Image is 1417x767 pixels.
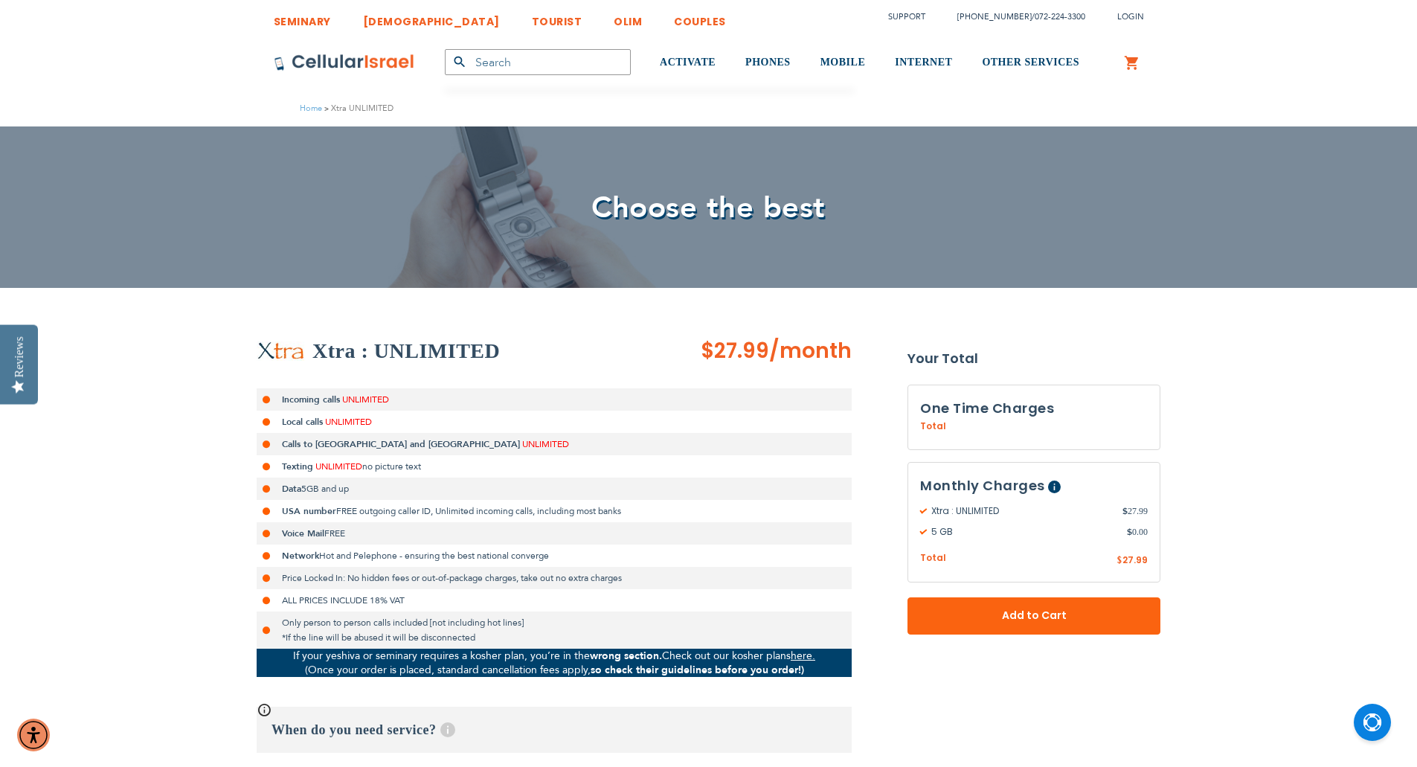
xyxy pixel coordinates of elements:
span: OTHER SERVICES [982,57,1079,68]
strong: Calls to [GEOGRAPHIC_DATA] and [GEOGRAPHIC_DATA] [282,438,520,450]
h3: One Time Charges [920,397,1148,420]
span: FREE [324,527,345,539]
span: FREE outgoing caller ID, Unlimited incoming calls, including most banks [336,505,621,517]
span: Monthly Charges [920,476,1045,495]
a: [PHONE_NUMBER] [957,11,1032,22]
button: Add to Cart [907,597,1160,635]
img: Xtra UNLIMITED [257,341,305,361]
strong: so check their guidelines before you order!) [591,663,804,677]
span: Total [920,551,946,565]
a: here. [791,649,815,663]
input: Search [445,49,631,75]
strong: Your Total [907,347,1160,370]
span: Xtra : UNLIMITED [920,504,1122,518]
span: INTERNET [895,57,952,68]
strong: Texting [282,460,313,472]
a: [DEMOGRAPHIC_DATA] [363,4,500,31]
li: / [942,6,1085,28]
a: Home [300,103,322,114]
span: UNLIMITED [315,460,362,472]
span: MOBILE [820,57,866,68]
span: $ [1116,554,1122,568]
span: ACTIVATE [660,57,716,68]
strong: Network [282,550,319,562]
span: 27.99 [1122,553,1148,566]
strong: Data [282,483,301,495]
a: INTERNET [895,35,952,91]
span: UNLIMITED [522,438,569,450]
img: Cellular Israel Logo [274,54,415,71]
li: ALL PRICES INCLUDE 18% VAT [257,589,852,612]
span: Help [1048,481,1061,493]
span: 0.00 [1127,525,1148,539]
a: OTHER SERVICES [982,35,1079,91]
span: Help [440,722,455,737]
span: 27.99 [1122,504,1148,518]
a: TOURIST [532,4,582,31]
span: PHONES [745,57,791,68]
a: MOBILE [820,35,866,91]
span: 5 GB [920,525,1127,539]
span: $27.99 [701,336,769,365]
a: OLIM [614,4,642,31]
span: /month [769,336,852,366]
li: Only person to person calls included [not including hot lines] *If the line will be abused it wil... [257,612,852,649]
li: Price Locked In: No hidden fees or out-of-package charges, take out no extra charges [257,567,852,589]
span: Login [1117,11,1144,22]
span: UNLIMITED [342,394,389,405]
a: ACTIVATE [660,35,716,91]
a: Support [888,11,925,22]
p: If your yeshiva or seminary requires a kosher plan, you’re in the Check out our kosher plans (Onc... [257,649,852,677]
a: SEMINARY [274,4,331,31]
span: $ [1122,504,1128,518]
span: Total [920,420,946,433]
h2: Xtra : UNLIMITED [312,336,500,366]
div: Accessibility Menu [17,719,50,751]
a: COUPLES [674,4,726,31]
strong: Incoming calls [282,394,340,405]
span: Add to Cart [957,608,1111,623]
div: Reviews [13,336,26,377]
strong: USA number [282,505,336,517]
span: Choose the best [591,187,826,228]
h3: When do you need service? [257,707,852,753]
span: no picture text [362,460,421,472]
span: UNLIMITED [325,416,372,428]
li: Xtra UNLIMITED [322,101,393,115]
span: Hot and Pelephone - ensuring the best national converge [319,550,549,562]
strong: Voice Mail [282,527,324,539]
span: $ [1127,525,1132,539]
a: 072-224-3300 [1035,11,1085,22]
strong: Local calls [282,416,323,428]
strong: wrong section. [590,649,662,663]
a: PHONES [745,35,791,91]
li: 5GB and up [257,478,852,500]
